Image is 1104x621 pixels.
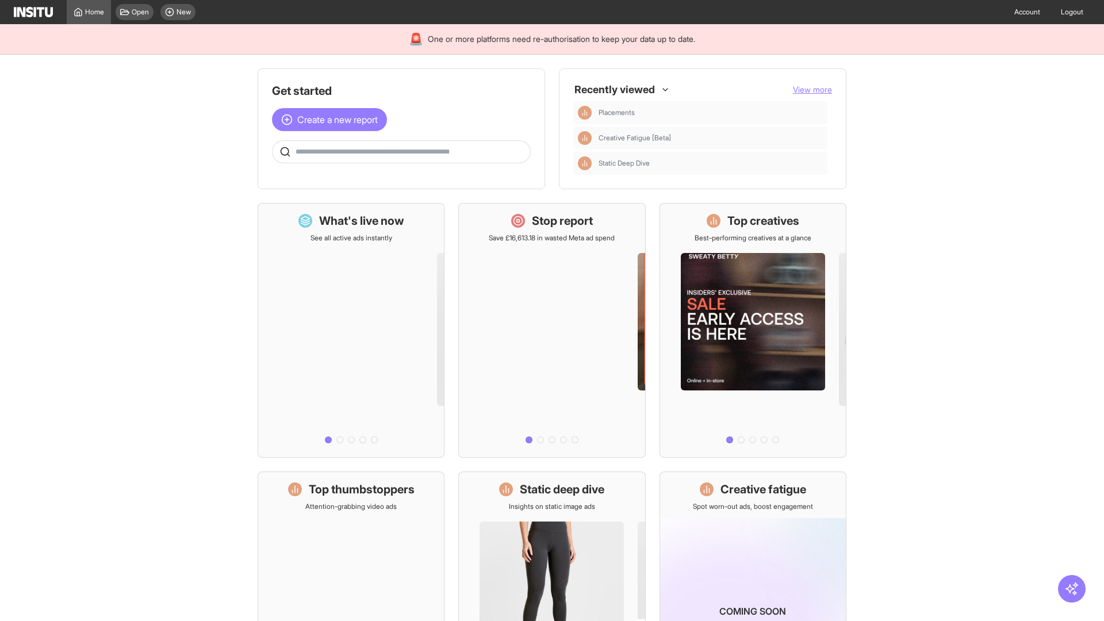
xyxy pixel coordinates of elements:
span: View more [793,85,832,94]
div: Insights [578,156,592,170]
a: Top creativesBest-performing creatives at a glance [660,203,846,458]
p: Insights on static image ads [509,502,595,511]
button: Create a new report [272,108,387,131]
span: Open [132,7,149,17]
span: Placements [599,108,823,117]
h1: Get started [272,83,531,99]
a: Stop reportSave £16,613.18 in wasted Meta ad spend [458,203,645,458]
div: Insights [578,131,592,145]
h1: Top thumbstoppers [309,481,415,497]
span: One or more platforms need re-authorisation to keep your data up to date. [428,33,695,45]
p: Best-performing creatives at a glance [695,233,811,243]
h1: Stop report [532,213,593,229]
a: What's live nowSee all active ads instantly [258,203,444,458]
span: Static Deep Dive [599,159,823,168]
h1: Static deep dive [520,481,604,497]
span: Placements [599,108,635,117]
span: New [177,7,191,17]
span: Create a new report [297,113,378,126]
img: Logo [14,7,53,17]
span: Creative Fatigue [Beta] [599,133,671,143]
span: Static Deep Dive [599,159,650,168]
p: Attention-grabbing video ads [305,502,397,511]
p: See all active ads instantly [310,233,392,243]
button: View more [793,84,832,95]
h1: What's live now [319,213,404,229]
h1: Top creatives [727,213,799,229]
div: 🚨 [409,31,423,47]
span: Creative Fatigue [Beta] [599,133,823,143]
div: Insights [578,106,592,120]
span: Home [85,7,104,17]
p: Save £16,613.18 in wasted Meta ad spend [489,233,615,243]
